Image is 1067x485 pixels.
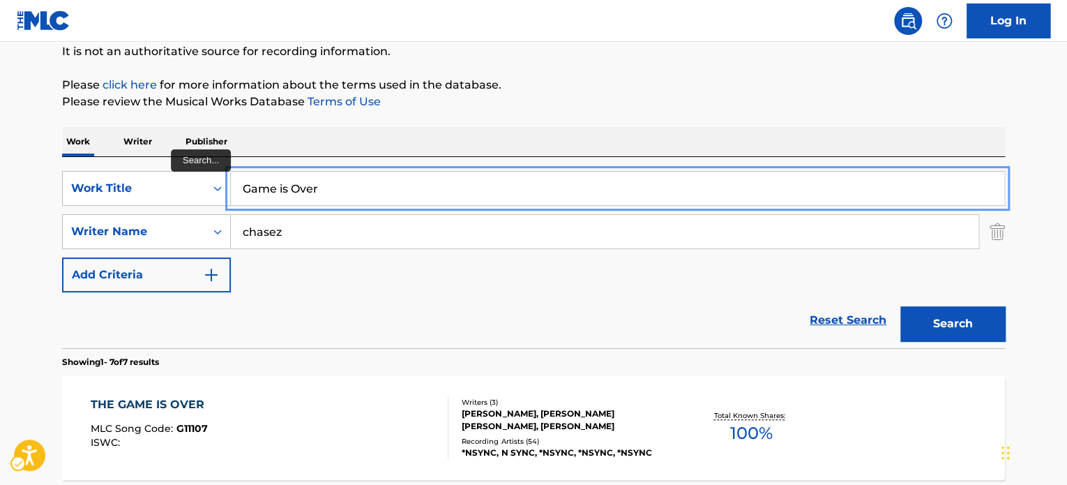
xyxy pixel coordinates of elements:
input: Search... [231,215,978,248]
a: Reset Search [803,305,893,336]
div: Chat Widget [997,418,1067,485]
form: Search Form [62,171,1005,348]
a: Log In [967,3,1050,38]
img: Delete Criterion [990,214,1005,249]
a: THE GAME IS OVERMLC Song Code:G11107ISWC:Writers (3)[PERSON_NAME], [PERSON_NAME] [PERSON_NAME], [... [62,375,1005,480]
span: ISWC : [91,436,123,449]
div: *NSYNC, N SYNC, *NSYNC, *NSYNC, *NSYNC [462,447,672,459]
p: Work [62,127,94,156]
img: help [936,13,953,29]
p: Showing 1 - 7 of 7 results [62,356,159,368]
span: 100 % [729,421,772,446]
img: MLC Logo [17,10,70,31]
div: Recording Artists ( 54 ) [462,436,672,447]
div: THE GAME IS OVER [91,396,211,413]
button: Search [900,306,1005,341]
p: Please for more information about the terms used in the database. [62,77,1005,94]
p: Total Known Shares: [713,410,788,421]
div: Writers ( 3 ) [462,397,672,408]
input: Search... [231,172,1004,205]
a: click here [103,78,157,91]
p: Publisher [181,127,232,156]
p: Writer [119,127,156,156]
div: Work Title [71,180,197,197]
p: Please review the Musical Works Database [62,94,1005,110]
button: Add Criteria [62,258,231,292]
div: [PERSON_NAME], [PERSON_NAME] [PERSON_NAME], [PERSON_NAME] [462,408,672,433]
span: G11107 [176,422,208,435]
p: It is not an authoritative source for recording information. [62,43,1005,60]
img: search [900,13,916,29]
div: Drag [1001,432,1010,474]
span: MLC Song Code : [91,422,176,435]
iframe: Hubspot Iframe [997,418,1067,485]
div: Writer Name [71,223,197,240]
a: Terms of Use [305,95,381,108]
img: 9d2ae6d4665cec9f34b9.svg [203,267,220,283]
